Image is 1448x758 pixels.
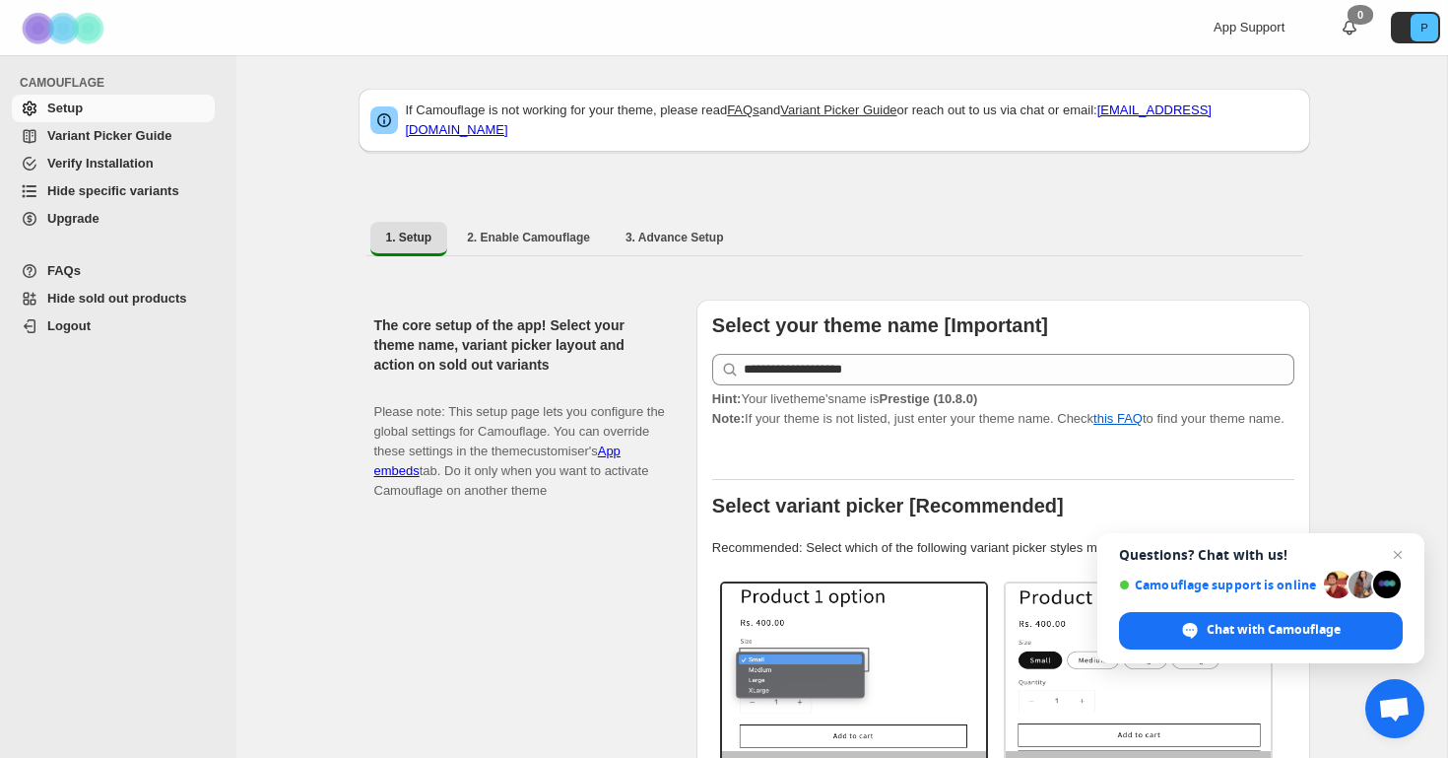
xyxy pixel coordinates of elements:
[1119,612,1403,650] div: Chat with Camouflage
[1207,621,1341,639] span: Chat with Camouflage
[12,177,215,205] a: Hide specific variants
[1386,543,1410,567] span: Close chat
[712,389,1294,429] p: If your theme is not listed, just enter your theme name. Check to find your theme name.
[47,211,99,226] span: Upgrade
[406,101,1298,140] p: If Camouflage is not working for your theme, please read and or reach out to us via chat or email:
[467,230,590,245] span: 2. Enable Camouflage
[712,391,742,406] strong: Hint:
[386,230,432,245] span: 1. Setup
[1411,14,1438,41] span: Avatar with initials P
[712,411,745,426] strong: Note:
[1006,584,1271,751] img: Buttons / Swatches
[1340,18,1359,37] a: 0
[780,103,896,117] a: Variant Picker Guide
[1391,12,1440,43] button: Avatar with initials P
[12,150,215,177] a: Verify Installation
[1093,411,1143,426] a: this FAQ
[47,291,187,306] span: Hide sold out products
[12,205,215,233] a: Upgrade
[12,95,215,122] a: Setup
[712,391,977,406] span: Your live theme's name is
[879,391,977,406] strong: Prestige (10.8.0)
[712,314,1048,336] b: Select your theme name [Important]
[12,122,215,150] a: Variant Picker Guide
[374,382,665,501] p: Please note: This setup page lets you configure the global settings for Camouflage. You can overr...
[47,183,179,198] span: Hide specific variants
[1119,547,1403,563] span: Questions? Chat with us!
[1348,5,1373,25] div: 0
[1420,22,1427,34] text: P
[1365,679,1424,738] div: Open chat
[12,285,215,312] a: Hide sold out products
[47,101,83,115] span: Setup
[47,128,171,143] span: Variant Picker Guide
[374,315,665,375] h2: The core setup of the app! Select your theme name, variant picker layout and action on sold out v...
[712,495,1064,517] b: Select variant picker [Recommended]
[727,103,759,117] a: FAQs
[1119,578,1317,592] span: Camouflage support is online
[47,263,81,278] span: FAQs
[12,312,215,340] a: Logout
[47,156,154,171] span: Verify Installation
[712,538,1294,558] p: Recommended: Select which of the following variant picker styles match your theme.
[47,318,91,333] span: Logout
[722,584,987,751] img: Select / Dropdowns
[12,257,215,285] a: FAQs
[20,75,223,91] span: CAMOUFLAGE
[1214,20,1284,34] span: App Support
[625,230,724,245] span: 3. Advance Setup
[16,1,114,55] img: Camouflage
